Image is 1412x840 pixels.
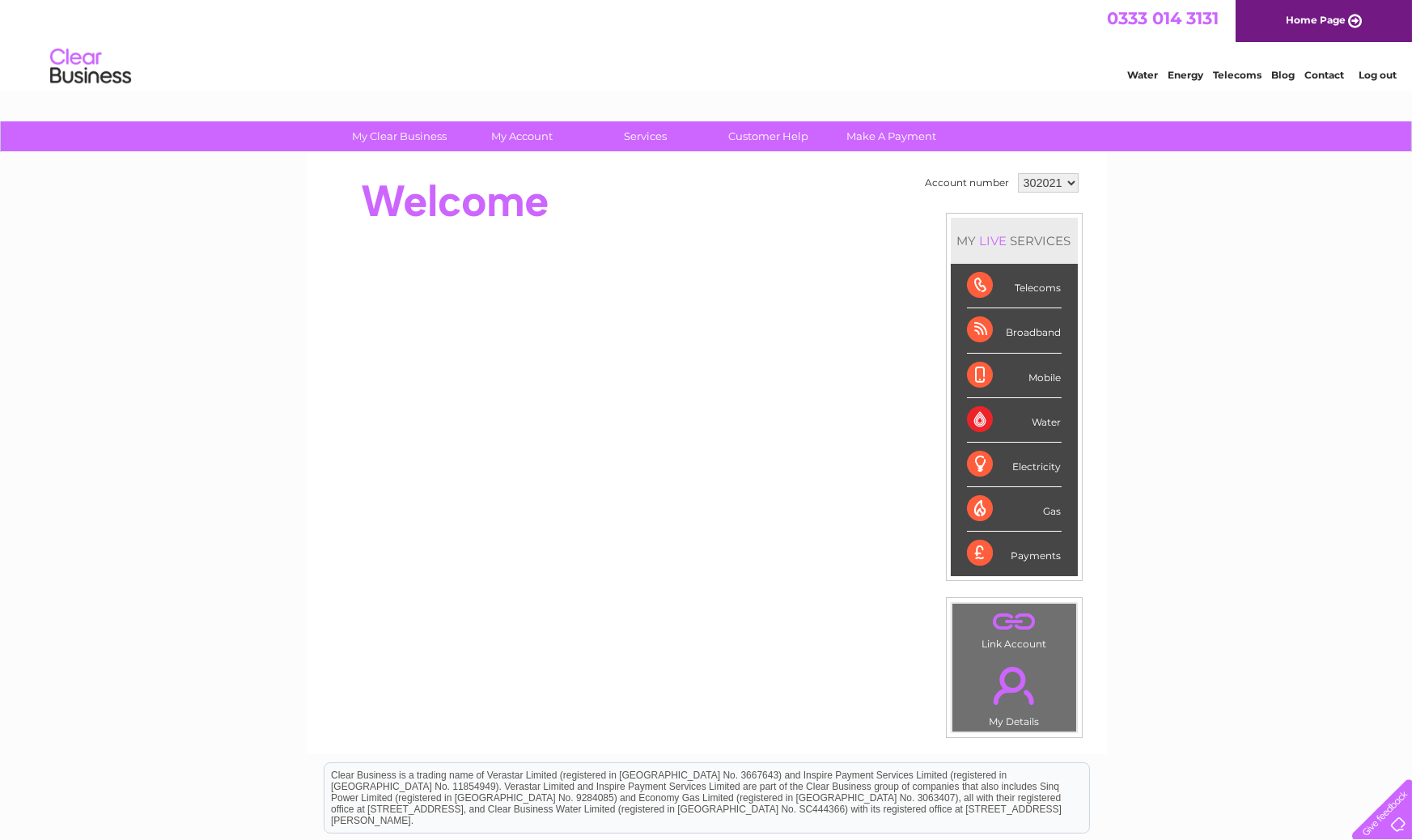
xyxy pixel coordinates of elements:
a: Customer Help [702,121,835,151]
a: Services [579,121,712,151]
div: LIVE [977,233,1011,248]
img: logo.png [49,42,132,91]
a: . [956,657,1072,714]
a: Make A Payment [825,121,958,151]
div: MY SERVICES [951,218,1078,264]
div: Telecoms [967,264,1062,308]
a: My Clear Business [333,121,466,151]
a: Telecoms [1213,69,1261,81]
a: . [956,608,1072,636]
a: Water [1127,69,1158,81]
div: Mobile [967,354,1062,398]
td: Account number [922,169,1014,197]
a: My Account [456,121,589,151]
div: Gas [967,487,1062,532]
div: Electricity [967,443,1062,487]
a: Log out [1359,69,1397,81]
a: Energy [1168,69,1203,81]
a: 0333 014 3131 [1107,8,1219,28]
td: My Details [952,653,1077,732]
div: Clear Business is a trading name of Verastar Limited (registered in [GEOGRAPHIC_DATA] No. 3667643... [324,9,1089,78]
div: Broadband [967,308,1062,353]
td: Link Account [952,603,1077,654]
a: Blog [1271,69,1295,81]
div: Payments [967,532,1062,575]
div: Water [967,398,1062,443]
a: Contact [1304,69,1344,81]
